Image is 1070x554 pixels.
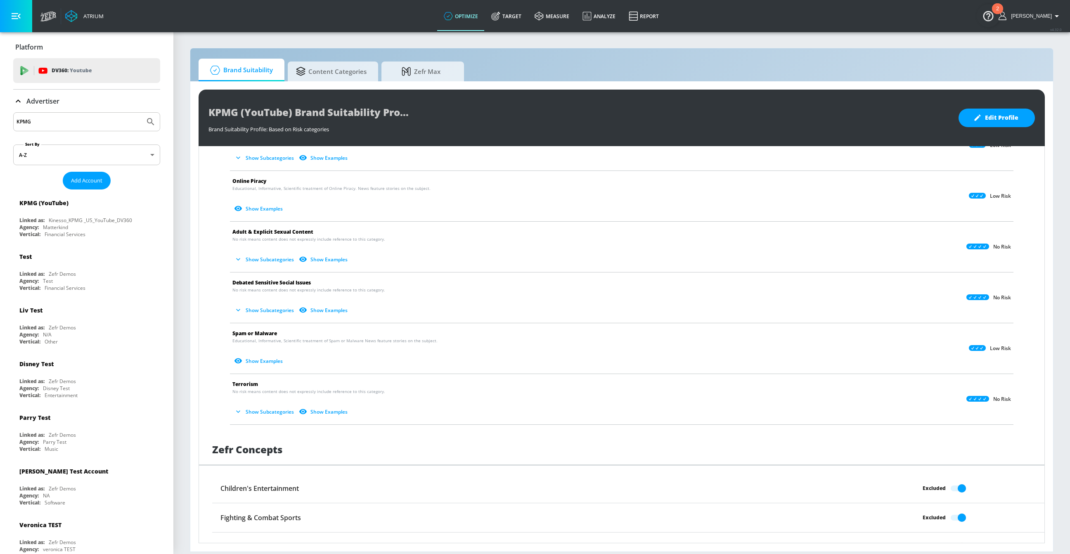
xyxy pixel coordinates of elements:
div: [PERSON_NAME] Test AccountLinked as:Zefr DemosAgency:NAVertical:Software [13,461,160,508]
span: No risk means content does not expressly include reference to this category. [232,388,385,395]
div: TestLinked as:Zefr DemosAgency:TestVertical:Financial Services [13,246,160,294]
button: Show Subcategories [232,253,297,266]
button: [PERSON_NAME] [999,11,1062,21]
div: Platform [13,36,160,59]
h6: Fighting & Combat Sports [220,513,301,522]
div: Linked as: [19,378,45,385]
span: Debated Sensitive Social Issues [232,279,311,286]
a: measure [528,1,576,31]
div: Vertical: [19,231,40,238]
button: Show Subcategories [232,405,297,419]
div: N/A [43,331,52,338]
div: Zefr Demos [49,485,76,492]
button: Show Subcategories [232,303,297,317]
span: Educational, Informative, Scientific treatment of Spam or Malware News feature stories on the sub... [232,338,438,344]
a: Report [622,1,665,31]
div: Music [45,445,58,452]
span: Brand Suitability [207,60,273,80]
div: Brand Suitability Profile: Based on Risk categories [208,121,950,133]
div: Zefr Demos [49,378,76,385]
div: Agency: [19,331,39,338]
h1: Zefr Concepts [212,443,282,456]
input: Search by name [17,116,142,127]
p: Advertiser [26,97,59,106]
div: Parry Test [43,438,66,445]
div: Disney TestLinked as:Zefr DemosAgency:Disney TestVertical:Entertainment [13,354,160,401]
div: Vertical: [19,284,40,291]
div: Agency: [19,492,39,499]
button: Show Examples [297,253,351,266]
button: Add Account [63,172,111,189]
div: Linked as: [19,539,45,546]
div: [PERSON_NAME] Test Account [19,467,108,475]
div: Matterkind [43,224,68,231]
div: Kinesso_KPMG _US_YouTube_DV360 [49,217,132,224]
div: Linked as: [19,324,45,331]
p: Low Risk [990,193,1011,199]
div: Test [19,253,32,260]
a: Atrium [65,10,104,22]
span: No risk means content does not expressly include reference to this category. [232,287,385,293]
div: Vertical: [19,338,40,345]
h6: Children's Entertainment [220,484,299,493]
span: Adult & Explicit Sexual Content [232,228,313,235]
p: Platform [15,43,43,52]
p: Youtube [70,66,92,75]
div: NA [43,492,50,499]
span: Content Categories [296,62,367,81]
label: Sort By [24,142,41,147]
div: Parry TestLinked as:Zefr DemosAgency:Parry TestVertical:Music [13,407,160,455]
span: v 4.32.0 [1050,27,1062,32]
div: Linked as: [19,431,45,438]
div: Linked as: [19,485,45,492]
button: Show Subcategories [232,151,297,165]
a: Target [485,1,528,31]
span: Spam or Malware [232,330,277,337]
button: Open Resource Center, 2 new notifications [977,4,1000,27]
div: Liv TestLinked as:Zefr DemosAgency:N/AVertical:Other [13,300,160,347]
div: DV360: Youtube [13,58,160,83]
button: Submit Search [142,113,160,131]
p: DV360: [52,66,92,75]
p: No Risk [993,294,1011,301]
div: Agency: [19,438,39,445]
p: No Risk [993,244,1011,250]
div: Agency: [19,224,39,231]
a: Analyze [576,1,622,31]
button: Edit Profile [959,109,1035,127]
div: KPMG (YouTube) [19,199,69,207]
button: Show Examples [232,202,286,215]
div: Agency: [19,385,39,392]
div: Disney Test [43,385,70,392]
span: No risk means content does not expressly include reference to this category. [232,236,385,242]
h6: Gaming [220,542,245,552]
span: Edit Profile [975,113,1018,123]
div: Agency: [19,277,39,284]
div: Financial Services [45,284,85,291]
p: Low Risk [990,345,1011,352]
div: Atrium [80,12,104,20]
button: Show Examples [297,405,351,419]
div: Advertiser [13,90,160,113]
div: A-Z [13,144,160,165]
div: Entertainment [45,392,78,399]
span: Educational, Informative, Scientific treatment of Online Piracy. News feature stories on the subj... [232,185,431,192]
div: Zefr Demos [49,270,76,277]
div: Vertical: [19,392,40,399]
div: Linked as: [19,270,45,277]
div: Liv Test [19,306,43,314]
span: Online Piracy [232,178,266,185]
div: Financial Services [45,231,85,238]
div: veronica TEST [43,546,76,553]
div: Disney Test [19,360,54,368]
div: 2 [996,9,999,19]
div: KPMG (YouTube)Linked as:Kinesso_KPMG _US_YouTube_DV360Agency:MatterkindVertical:Financial Services [13,193,160,240]
a: optimize [437,1,485,31]
div: Zefr Demos [49,539,76,546]
div: Other [45,338,58,345]
div: Parry Test [19,414,50,421]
